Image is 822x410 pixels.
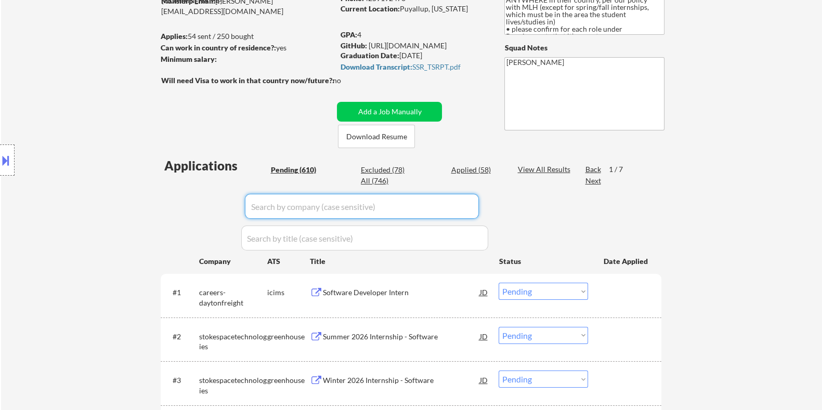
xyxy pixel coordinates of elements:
div: 4 [340,30,489,40]
div: [DATE] [340,50,487,61]
div: Excluded (78) [361,165,413,175]
div: greenhouse [267,375,309,386]
div: Software Developer Intern [322,287,479,298]
div: View All Results [517,164,573,175]
div: JD [478,371,489,389]
div: Status [499,252,588,270]
button: Add a Job Manually [337,102,442,122]
div: Puyallup, [US_STATE] [340,4,487,14]
div: #2 [172,332,190,342]
input: Search by company (case sensitive) [245,194,479,219]
div: greenhouse [267,332,309,342]
strong: Will need Visa to work in that country now/future?: [161,76,334,85]
div: icims [267,287,309,298]
div: no [332,75,362,86]
strong: Applies: [160,32,187,41]
strong: Minimum salary: [160,55,216,63]
div: #3 [172,375,190,386]
strong: GitHub: [340,41,367,50]
div: 54 sent / 250 bought [160,31,333,42]
div: Pending (610) [270,165,322,175]
div: Winter 2026 Internship - Software [322,375,479,386]
div: Date Applied [603,256,649,267]
div: Company [199,256,267,267]
strong: Download Transcript: [340,62,412,71]
div: ATS [267,256,309,267]
div: yes [160,43,330,53]
div: careers-daytonfreight [199,287,267,308]
strong: Current Location: [340,4,399,13]
div: SSR_TSRPT.pdf [340,63,485,71]
div: stokespacetechnologies [199,332,267,352]
div: Title [309,256,489,267]
a: [URL][DOMAIN_NAME] [368,41,446,50]
div: Next [585,176,602,186]
div: stokespacetechnologies [199,375,267,395]
strong: GPA: [340,30,357,39]
div: Applied (58) [451,165,503,175]
div: JD [478,327,489,346]
input: Search by title (case sensitive) [241,226,488,250]
div: Squad Notes [504,43,664,53]
div: JD [478,283,489,301]
div: Summer 2026 Internship - Software [322,332,479,342]
div: Back [585,164,602,175]
div: All (746) [361,176,413,186]
div: Applications [164,160,267,172]
a: Download Transcript:SSR_TSRPT.pdf [340,63,485,73]
div: 1 / 7 [608,164,632,175]
strong: Can work in country of residence?: [160,43,276,52]
strong: Graduation Date: [340,51,399,60]
div: #1 [172,287,190,298]
button: Download Resume [338,125,415,148]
